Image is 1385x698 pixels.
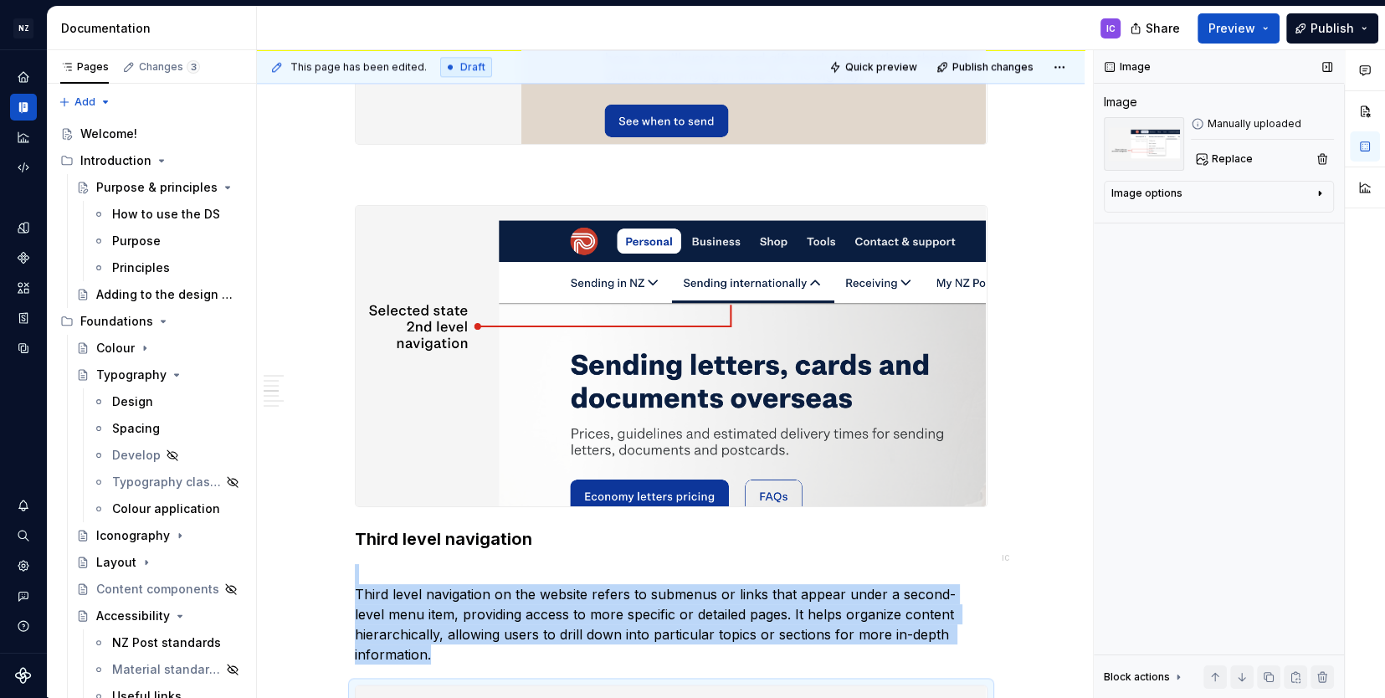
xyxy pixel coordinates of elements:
[1104,94,1137,110] div: Image
[54,121,249,147] a: Welcome!
[85,469,249,495] a: Typography classes
[85,415,249,442] a: Spacing
[112,500,220,517] div: Colour application
[10,552,37,579] div: Settings
[1311,20,1354,37] span: Publish
[85,388,249,415] a: Design
[15,667,32,684] svg: Supernova Logo
[1111,187,1326,207] button: Image options
[139,60,200,74] div: Changes
[74,95,95,109] span: Add
[1106,22,1116,35] div: IC
[85,254,249,281] a: Principles
[112,233,161,249] div: Purpose
[1146,20,1180,37] span: Share
[61,20,249,37] div: Documentation
[54,308,249,335] div: Foundations
[54,147,249,174] div: Introduction
[69,174,249,201] a: Purpose & principles
[1111,187,1182,200] div: Image options
[96,581,219,598] div: Content components
[54,90,116,114] button: Add
[112,634,221,651] div: NZ Post standards
[96,286,234,303] div: Adding to the design system
[96,608,170,624] div: Accessibility
[1002,552,1009,565] div: IC
[96,179,218,196] div: Purpose & principles
[290,60,427,74] span: This page has been edited.
[10,244,37,271] a: Components
[952,60,1034,74] span: Publish changes
[1191,147,1260,171] button: Replace
[1104,117,1184,171] img: dbaa7304-68ce-45f6-a85f-c42e9a250fe4.png
[112,206,220,223] div: How to use the DS
[10,64,37,90] a: Home
[69,522,249,549] a: Iconography
[1286,13,1378,44] button: Publish
[460,60,485,74] span: Draft
[1208,20,1255,37] span: Preview
[1104,670,1170,684] div: Block actions
[69,362,249,388] a: Typography
[85,629,249,656] a: NZ Post standards
[85,442,249,469] a: Develop
[69,576,249,603] a: Content components
[1191,117,1334,131] div: Manually uploaded
[112,393,153,410] div: Design
[85,656,249,683] a: Material standards
[112,259,170,276] div: Principles
[69,281,249,308] a: Adding to the design system
[10,214,37,241] a: Design tokens
[355,564,987,665] p: Third level navigation on the website refers to submenus or links that appear under a second-leve...
[1121,13,1191,44] button: Share
[10,94,37,121] a: Documentation
[1198,13,1280,44] button: Preview
[10,305,37,331] a: Storybook stories
[112,447,161,464] div: Develop
[96,527,170,544] div: Iconography
[96,554,136,571] div: Layout
[85,495,249,522] a: Colour application
[10,275,37,301] a: Assets
[10,522,37,549] button: Search ⌘K
[112,420,160,437] div: Spacing
[69,335,249,362] a: Colour
[85,201,249,228] a: How to use the DS
[10,154,37,181] a: Code automation
[1104,665,1185,689] div: Block actions
[356,206,987,506] img: aab82d91-fd91-41bd-92e6-d3bb4b9bf15f.png
[187,60,200,74] span: 3
[69,603,249,629] a: Accessibility
[80,152,151,169] div: Introduction
[355,527,987,551] h3: Third level navigation
[85,228,249,254] a: Purpose
[10,583,37,609] button: Contact support
[10,124,37,151] a: Analytics
[10,335,37,362] a: Data sources
[824,55,925,79] button: Quick preview
[80,126,137,142] div: Welcome!
[69,549,249,576] a: Layout
[96,340,135,357] div: Colour
[96,367,167,383] div: Typography
[60,60,109,74] div: Pages
[845,60,917,74] span: Quick preview
[13,18,33,38] div: NZ
[1212,152,1253,166] span: Replace
[3,10,44,46] button: NZ
[112,474,221,490] div: Typography classes
[10,492,37,519] button: Notifications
